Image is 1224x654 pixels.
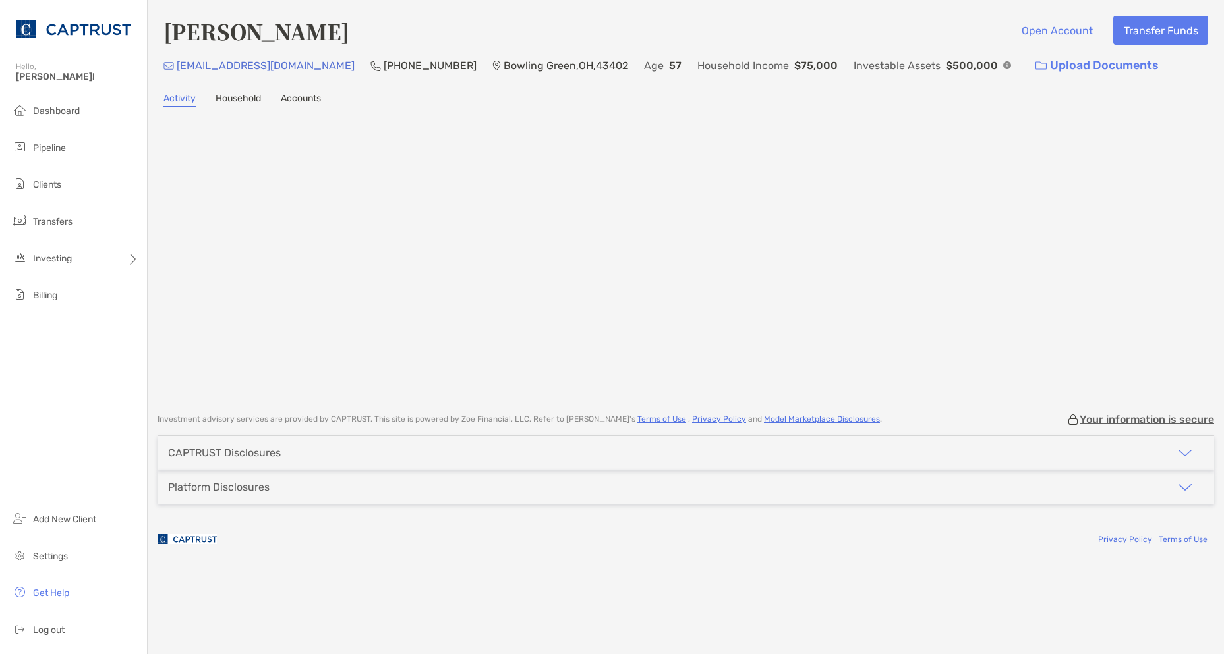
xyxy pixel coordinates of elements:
img: icon arrow [1177,479,1193,495]
a: Model Marketplace Disclosures [764,414,880,423]
img: button icon [1035,61,1047,70]
p: $500,000 [946,57,998,74]
span: Add New Client [33,514,96,525]
a: Privacy Policy [692,414,746,423]
p: Age [644,57,664,74]
img: company logo [158,524,217,554]
p: Your information is secure [1080,413,1214,425]
img: CAPTRUST Logo [16,5,131,53]
img: add_new_client icon [12,510,28,526]
button: Transfer Funds [1113,16,1208,45]
span: [PERSON_NAME]! [16,71,139,82]
span: Log out [33,624,65,636]
h4: [PERSON_NAME] [163,16,349,46]
p: Bowling Green , OH , 43402 [504,57,628,74]
img: Info Icon [1003,61,1011,69]
span: Clients [33,179,61,190]
a: Terms of Use [637,414,686,423]
p: [PHONE_NUMBER] [384,57,477,74]
span: Dashboard [33,105,80,117]
p: Investable Assets [854,57,941,74]
span: Pipeline [33,142,66,153]
a: Household [216,93,261,107]
div: Platform Disclosures [168,481,270,493]
span: Transfers [33,216,73,227]
img: dashboard icon [12,102,28,118]
img: logout icon [12,621,28,637]
span: Settings [33,551,68,562]
img: clients icon [12,176,28,192]
img: settings icon [12,547,28,563]
span: Billing [33,290,57,301]
p: $75,000 [794,57,838,74]
img: investing icon [12,250,28,265]
a: Activity [163,93,196,107]
p: Household Income [697,57,789,74]
p: [EMAIL_ADDRESS][DOMAIN_NAME] [177,57,355,74]
span: Investing [33,253,72,264]
span: Get Help [33,587,69,599]
img: transfers icon [12,213,28,229]
img: Location Icon [492,61,501,71]
a: Upload Documents [1027,51,1167,80]
button: Open Account [1011,16,1103,45]
p: Investment advisory services are provided by CAPTRUST . This site is powered by Zoe Financial, LL... [158,414,882,424]
div: CAPTRUST Disclosures [168,447,281,459]
img: Email Icon [163,62,174,70]
a: Privacy Policy [1098,535,1152,544]
img: icon arrow [1177,445,1193,461]
img: billing icon [12,286,28,302]
a: Terms of Use [1159,535,1208,544]
img: pipeline icon [12,139,28,155]
a: Accounts [281,93,321,107]
img: Phone Icon [370,61,381,71]
img: get-help icon [12,584,28,600]
p: 57 [669,57,682,74]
